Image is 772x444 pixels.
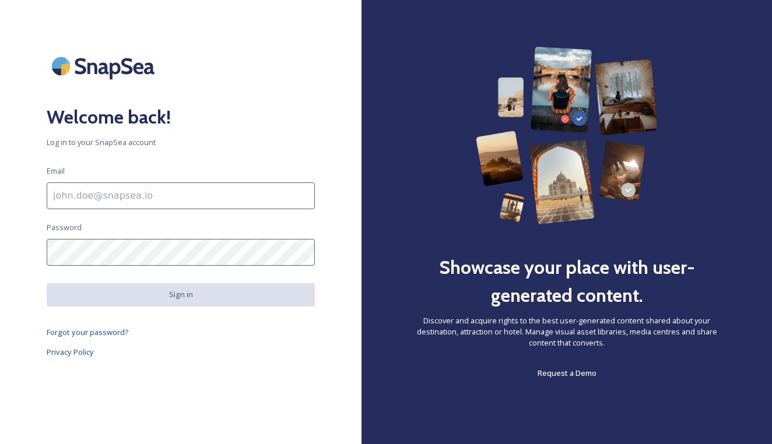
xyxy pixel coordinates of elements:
[47,103,315,131] h2: Welcome back!
[47,47,163,86] img: SnapSea Logo
[538,366,596,380] a: Request a Demo
[47,137,315,148] span: Log in to your SnapSea account
[47,283,315,306] button: Sign in
[47,182,315,209] input: john.doe@snapsea.io
[47,165,65,177] span: Email
[47,327,129,337] span: Forgot your password?
[476,47,657,224] img: 63b42ca75bacad526042e722_Group%20154-p-800.png
[47,347,94,357] span: Privacy Policy
[408,315,725,349] span: Discover and acquire rights to the best user-generated content shared about your destination, att...
[47,222,82,233] span: Password
[47,345,315,359] a: Privacy Policy
[538,368,596,378] span: Request a Demo
[408,253,725,309] h2: Showcase your place with user-generated content.
[47,325,315,339] a: Forgot your password?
